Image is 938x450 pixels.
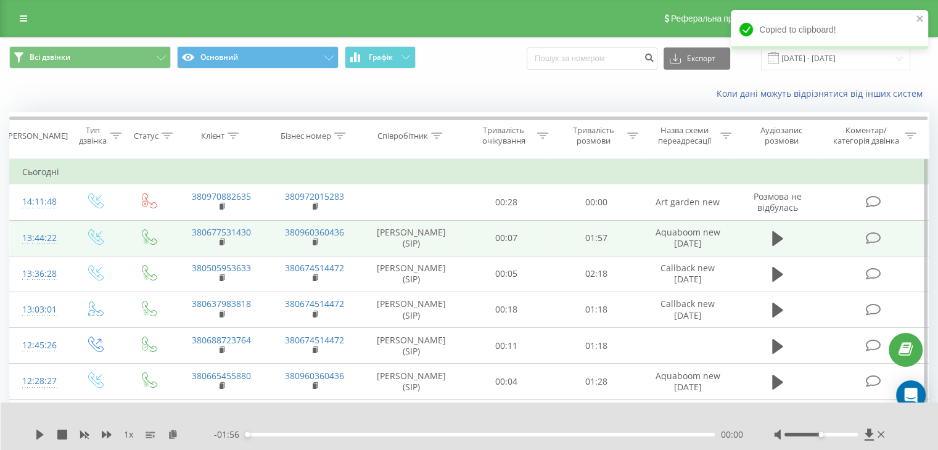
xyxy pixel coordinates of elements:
a: 380674514472 [285,262,344,274]
td: [PERSON_NAME] (SIP) [361,256,462,292]
button: Експорт [664,47,730,70]
td: 00:18 [462,292,551,327]
div: Коментар/категорія дзвінка [829,125,902,146]
td: Сьогодні [10,160,929,184]
span: Розмова не відбулась [754,190,802,213]
td: Aquaboom new [DATE] [641,220,734,256]
td: [PERSON_NAME] (SIP) [361,292,462,327]
td: Аrt garden new [641,184,734,220]
td: Callback new [DATE] [641,292,734,327]
div: 13:03:01 [22,298,55,322]
td: 02:18 [551,256,641,292]
div: Тип дзвінка [78,125,107,146]
span: Всі дзвінки [30,52,70,62]
div: 12:45:26 [22,333,55,358]
a: 380674514472 [285,298,344,309]
div: Бізнес номер [281,131,331,141]
a: 380665455880 [192,370,251,382]
td: 00:05 [462,256,551,292]
div: [PERSON_NAME] [6,131,68,141]
a: 380960360436 [285,370,344,382]
div: Тривалість очікування [473,125,535,146]
a: 380970882635 [192,190,251,202]
div: Співробітник [377,131,428,141]
td: [PERSON_NAME] (SIP) [361,399,462,445]
div: Accessibility label [818,432,823,437]
a: 380637983818 [192,298,251,309]
input: Пошук за номером [527,47,657,70]
a: 380677531430 [192,226,251,238]
span: 00:00 [721,428,743,441]
a: Коли дані можуть відрізнятися вiд інших систем [717,88,929,99]
td: 00:30 [551,399,641,445]
td: [PERSON_NAME] (SIP) [361,328,462,364]
button: Основний [177,46,339,68]
td: 00:04 [462,399,551,445]
span: 1 x [124,428,133,441]
span: Реферальна програма [671,14,762,23]
button: Всі дзвінки [9,46,171,68]
td: 00:28 [462,184,551,220]
td: 00:04 [462,364,551,399]
div: Open Intercom Messenger [896,380,926,410]
div: 13:36:28 [22,262,55,286]
a: 380674514472 [285,334,344,346]
td: [PERSON_NAME] (SIP) [361,220,462,256]
a: 380688723764 [192,334,251,346]
div: Copied to clipboard! [731,10,928,49]
a: 380505953633 [192,262,251,274]
a: 380972015283 [285,190,344,202]
td: Aquaboom new [DATE] [641,364,734,399]
div: 14:11:48 [22,190,55,214]
td: 00:07 [462,220,551,256]
div: Статус [134,131,158,141]
div: Клієнт [201,131,224,141]
td: 00:11 [462,328,551,364]
td: 01:28 [551,364,641,399]
td: 01:57 [551,220,641,256]
td: 00:00 [551,184,641,220]
div: Аудіозапис розмови [746,125,818,146]
td: 01:18 [551,292,641,327]
button: Графік [345,46,416,68]
div: Тривалість розмови [562,125,624,146]
div: 13:44:22 [22,226,55,250]
div: 12:28:27 [22,369,55,393]
div: Accessibility label [245,432,250,437]
td: [PERSON_NAME] (SIP) [361,364,462,399]
button: close [916,14,924,25]
a: 380960360436 [285,226,344,238]
div: Назва схеми переадресації [652,125,717,146]
td: 01:18 [551,328,641,364]
span: Графік [369,53,393,62]
td: Callback new [DATE] [641,256,734,292]
span: - 01:56 [214,428,245,441]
